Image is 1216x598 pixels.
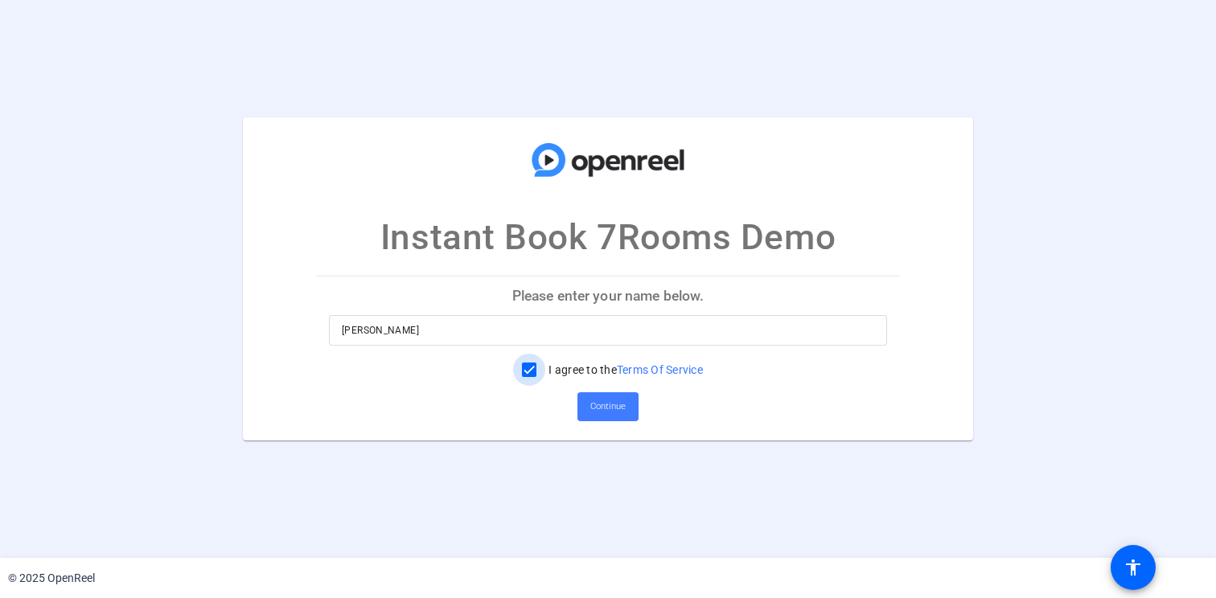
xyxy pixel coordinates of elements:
label: I agree to the [545,362,703,378]
button: Continue [577,392,639,421]
a: Terms Of Service [617,363,703,376]
p: Please enter your name below. [316,276,900,315]
img: company-logo [528,133,688,186]
input: Enter your name [342,321,874,340]
p: Instant Book 7Rooms Demo [380,211,836,264]
mat-icon: accessibility [1124,558,1143,577]
div: © 2025 OpenReel [8,570,95,587]
span: Continue [590,395,626,419]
